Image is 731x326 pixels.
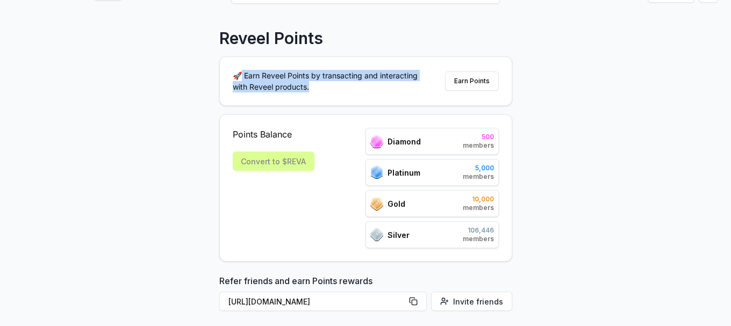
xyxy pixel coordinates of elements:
p: 🚀 Earn Reveel Points by transacting and interacting with Reveel products. [233,70,426,92]
p: Reveel Points [219,28,323,48]
span: Diamond [388,136,421,147]
span: Invite friends [453,296,503,307]
span: members [463,172,494,181]
button: Earn Points [445,71,499,91]
button: [URL][DOMAIN_NAME] [219,292,427,311]
button: Invite friends [431,292,512,311]
span: members [463,204,494,212]
span: Points Balance [233,128,314,141]
span: members [463,141,494,150]
span: Platinum [388,167,420,178]
span: Silver [388,229,410,241]
span: Gold [388,198,405,209]
span: 500 [463,133,494,141]
img: ranks_icon [370,197,383,211]
img: ranks_icon [370,228,383,242]
img: ranks_icon [370,135,383,148]
span: 10,000 [463,195,494,204]
span: 106,446 [463,226,494,235]
span: 5,000 [463,164,494,172]
div: Refer friends and earn Points rewards [219,274,512,315]
img: ranks_icon [370,165,383,179]
span: members [463,235,494,243]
